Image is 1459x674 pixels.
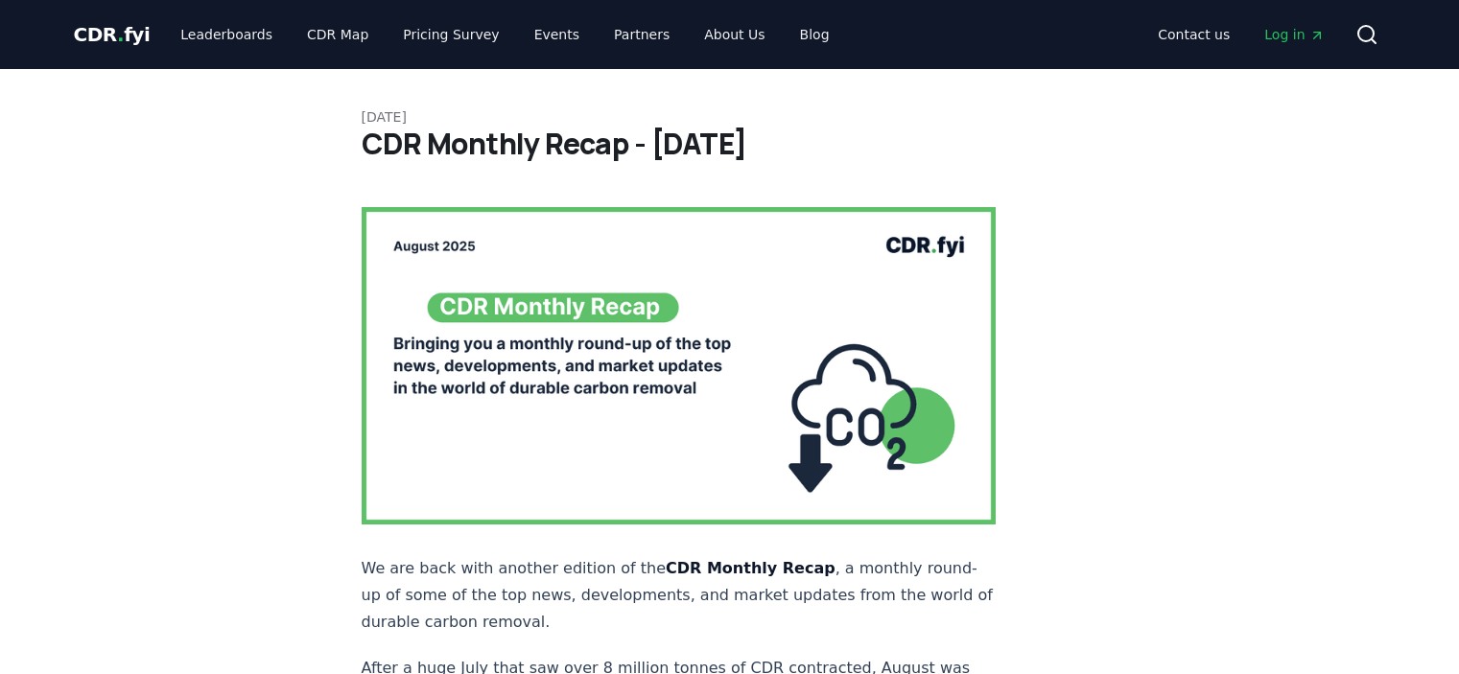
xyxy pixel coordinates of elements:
[74,23,151,46] span: CDR fyi
[519,17,595,52] a: Events
[117,23,124,46] span: .
[666,559,835,577] strong: CDR Monthly Recap
[785,17,845,52] a: Blog
[1264,25,1324,44] span: Log in
[165,17,288,52] a: Leaderboards
[388,17,514,52] a: Pricing Survey
[599,17,685,52] a: Partners
[74,21,151,48] a: CDR.fyi
[1142,17,1245,52] a: Contact us
[362,207,997,524] img: blog post image
[165,17,844,52] nav: Main
[1142,17,1339,52] nav: Main
[292,17,384,52] a: CDR Map
[689,17,780,52] a: About Us
[1249,17,1339,52] a: Log in
[362,107,1098,127] p: [DATE]
[362,555,997,636] p: We are back with another edition of the , a monthly round-up of some of the top news, development...
[362,127,1098,161] h1: CDR Monthly Recap - [DATE]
